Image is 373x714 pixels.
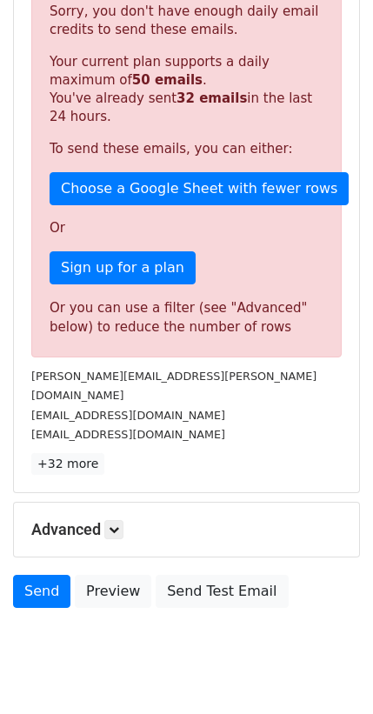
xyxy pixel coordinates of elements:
div: Or you can use a filter (see "Advanced" below) to reduce the number of rows [50,298,323,337]
a: +32 more [31,453,104,475]
small: [EMAIL_ADDRESS][DOMAIN_NAME] [31,428,225,441]
a: Choose a Google Sheet with fewer rows [50,172,349,205]
strong: 32 emails [177,90,247,106]
h5: Advanced [31,520,342,539]
p: Or [50,219,323,237]
p: To send these emails, you can either: [50,140,323,158]
small: [EMAIL_ADDRESS][DOMAIN_NAME] [31,409,225,422]
small: [PERSON_NAME][EMAIL_ADDRESS][PERSON_NAME][DOMAIN_NAME] [31,370,316,403]
a: Send Test Email [156,575,288,608]
strong: 50 emails [132,72,203,88]
iframe: Chat Widget [286,631,373,714]
a: Sign up for a plan [50,251,196,284]
a: Preview [75,575,151,608]
p: Sorry, you don't have enough daily email credits to send these emails. [50,3,323,39]
a: Send [13,575,70,608]
p: Your current plan supports a daily maximum of . You've already sent in the last 24 hours. [50,53,323,126]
